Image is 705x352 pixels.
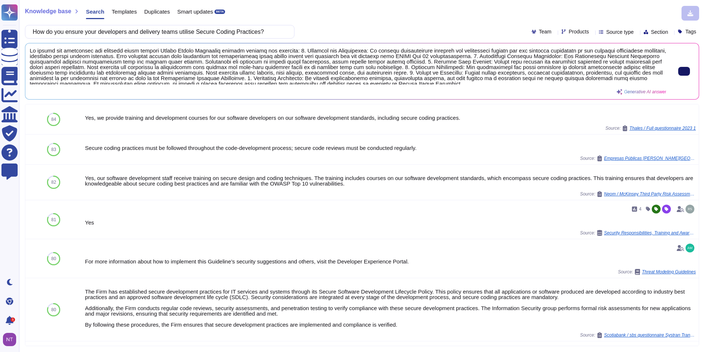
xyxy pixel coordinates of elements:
[85,289,696,327] div: The Firm has established secure development practices for IT services and systems through its Sec...
[51,256,56,261] span: 80
[51,147,56,152] span: 83
[606,29,634,35] span: Source type
[580,332,696,338] span: Source:
[1,331,21,348] button: user
[629,126,696,130] span: Thales / Full questionnaire 2023 1
[639,207,641,211] span: 4
[51,117,56,122] span: 84
[3,333,16,346] img: user
[651,29,668,35] span: Section
[85,220,696,225] div: Yes
[686,244,694,252] img: user
[85,115,696,121] div: Yes, we provide training and development courses for our software developers on our software deve...
[214,10,225,14] div: BETA
[29,25,287,38] input: Search a question or template...
[569,29,589,34] span: Products
[177,9,213,14] span: Smart updates
[604,231,696,235] span: Security Responsibilities, Training and Awareness
[86,9,104,14] span: Search
[85,175,696,186] div: Yes, our software development staff receive training on secure design and coding techniques. The ...
[51,180,56,184] span: 82
[624,90,666,94] span: Generative AI answer
[85,145,696,151] div: Secure coding practices must be followed throughout the code-development process; secure code rev...
[11,317,15,322] div: 1
[580,155,696,161] span: Source:
[642,270,696,274] span: Threat Modeling Guidelines
[605,125,696,131] span: Source:
[604,192,696,196] span: Neom / McKinsey Third Party Risk Assessment Medium Template V1.2
[604,156,696,161] span: Empresas Públicas [PERSON_NAME][GEOGRAPHIC_DATA] / Safety Questionnaire
[85,259,696,264] div: For more information about how to implement this Guideline’s security suggestions and others, vis...
[580,230,696,236] span: Source:
[25,8,71,14] span: Knowledge base
[51,218,56,222] span: 81
[618,269,696,275] span: Source:
[580,191,696,197] span: Source:
[30,48,666,85] span: Lo ipsumd sit ametconsec adi elitsedd eiusm tempori Utlabo Etdolo Magnaaliq enimadm veniamq nos e...
[686,205,694,213] img: user
[112,9,137,14] span: Templates
[539,29,552,34] span: Team
[51,308,56,312] span: 80
[685,29,696,34] span: Tags
[144,9,170,14] span: Duplicates
[604,333,696,337] span: Scotiabank / sbs questionnaire Systran Translation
